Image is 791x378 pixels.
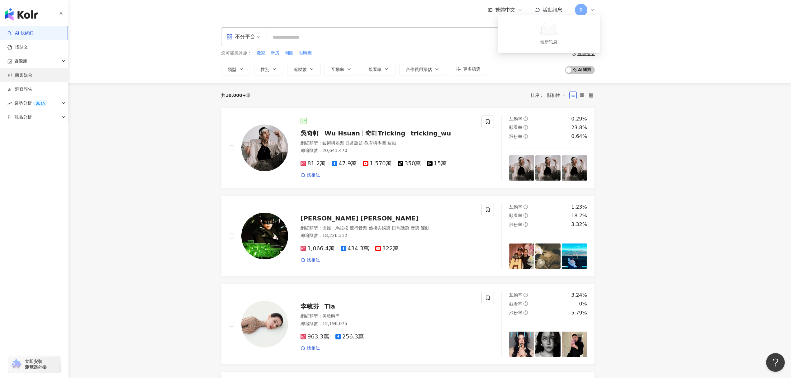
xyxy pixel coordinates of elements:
img: post-image [535,332,561,357]
a: searchAI 找網紅 [7,30,34,36]
div: 總追蹤數 ： 12,196,075 [301,321,474,327]
div: 3.32% [571,221,587,228]
span: 搬家 [257,50,265,56]
img: post-image [535,155,561,181]
span: 藝術與娛樂 [369,225,391,230]
span: 運動 [387,140,396,145]
span: · [363,140,364,145]
span: 觀看率 [509,125,522,130]
span: 漲粉率 [509,222,522,227]
a: chrome extension立即安裝 瀏覽器外掛 [8,356,60,373]
a: 找相似 [301,257,320,263]
span: 找相似 [307,257,320,263]
span: [PERSON_NAME] [PERSON_NAME] [301,215,419,222]
div: 3.24% [571,292,587,299]
span: 350萬 [398,160,421,167]
span: appstore [226,34,233,40]
span: 找相似 [307,172,320,178]
div: 總追蹤數 ： 20,641,470 [301,148,474,154]
span: 競品分析 [14,110,32,124]
span: 觀看率 [509,301,522,306]
span: 81.2萬 [301,160,325,167]
span: 活動訊息 [542,7,562,13]
div: 1.23% [571,204,587,210]
button: 追蹤數 [287,63,321,75]
span: 您可能感興趣： [221,50,252,56]
div: 共 筆 [221,93,250,98]
span: 15萬 [427,160,447,167]
span: 互動率 [331,67,344,72]
span: question-circle [572,51,576,56]
span: R [580,7,583,13]
span: 漲粉率 [509,134,522,139]
div: 網紅類型 ： [301,225,474,231]
span: · [386,140,387,145]
span: 類型 [228,67,236,72]
span: 性別 [261,67,269,72]
span: 互動率 [509,292,522,297]
img: KOL Avatar [241,301,288,347]
a: 找相似 [301,172,320,178]
button: 互動率 [324,63,358,75]
img: post-image [509,243,534,269]
div: 0.64% [571,133,587,140]
a: 商案媒合 [7,72,32,78]
span: · [367,225,368,230]
span: 更多篩選 [463,67,481,72]
span: 流行音樂 [350,225,367,230]
img: post-image [562,243,587,269]
span: · [391,225,392,230]
span: question-circle [523,222,528,227]
div: 搜尋指引 [577,51,595,56]
img: post-image [535,243,561,269]
span: rise [7,101,12,106]
a: 找相似 [301,345,320,352]
span: 1,066.4萬 [301,245,334,252]
span: question-circle [523,310,528,315]
span: Wu Hsuan [324,130,360,137]
span: 觀看率 [368,67,381,72]
a: 洞察報告 [7,86,32,92]
img: chrome extension [10,359,22,369]
img: post-image [509,332,534,357]
iframe: Help Scout Beacon - Open [766,353,785,372]
span: tricking_wu [411,130,451,137]
div: 排序： [531,90,569,100]
a: KOL Avatar[PERSON_NAME] [PERSON_NAME]網紅類型：田徑、馬拉松·流行音樂·藝術與娛樂·日常話題·音樂·運動總追蹤數：18,226,3121,066.4萬434.... [221,196,595,276]
button: 合作費用預估 [399,63,446,75]
button: 性別 [254,63,283,75]
span: 音樂 [411,225,419,230]
span: 吳奇軒 [301,130,319,137]
div: 0% [579,300,587,307]
span: 開團 [285,50,293,56]
span: 互動率 [509,204,522,209]
span: question-circle [523,116,528,121]
span: · [348,225,350,230]
span: 田徑、馬拉松 [322,225,348,230]
span: 322萬 [375,245,398,252]
img: post-image [509,155,534,181]
span: question-circle [523,301,528,306]
div: 網紅類型 ： [301,313,474,319]
span: 日常話題 [345,140,363,145]
div: 18.2% [571,212,587,219]
span: 256.3萬 [335,333,364,340]
span: 新房 [271,50,279,56]
button: 類型 [221,63,250,75]
span: 47.9萬 [332,160,357,167]
span: · [419,225,421,230]
button: 限時團 [298,50,312,57]
button: 更多篩選 [450,63,487,75]
button: 搬家 [256,50,266,57]
img: post-image [562,332,587,357]
span: 美妝時尚 [322,314,340,319]
span: 藝術與娛樂 [322,140,344,145]
span: question-circle [523,205,528,209]
span: 10,000+ [225,93,246,98]
div: 總追蹤數 ： 18,226,312 [301,233,474,239]
a: KOL Avatar李毓芬Tia網紅類型：美妝時尚總追蹤數：12,196,075963.3萬256.3萬找相似互動率question-circle3.24%觀看率question-circle0... [221,284,595,365]
span: 趨勢分析 [14,96,47,110]
span: 合作費用預估 [406,67,432,72]
span: 找相似 [307,345,320,352]
button: 新房 [270,50,280,57]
